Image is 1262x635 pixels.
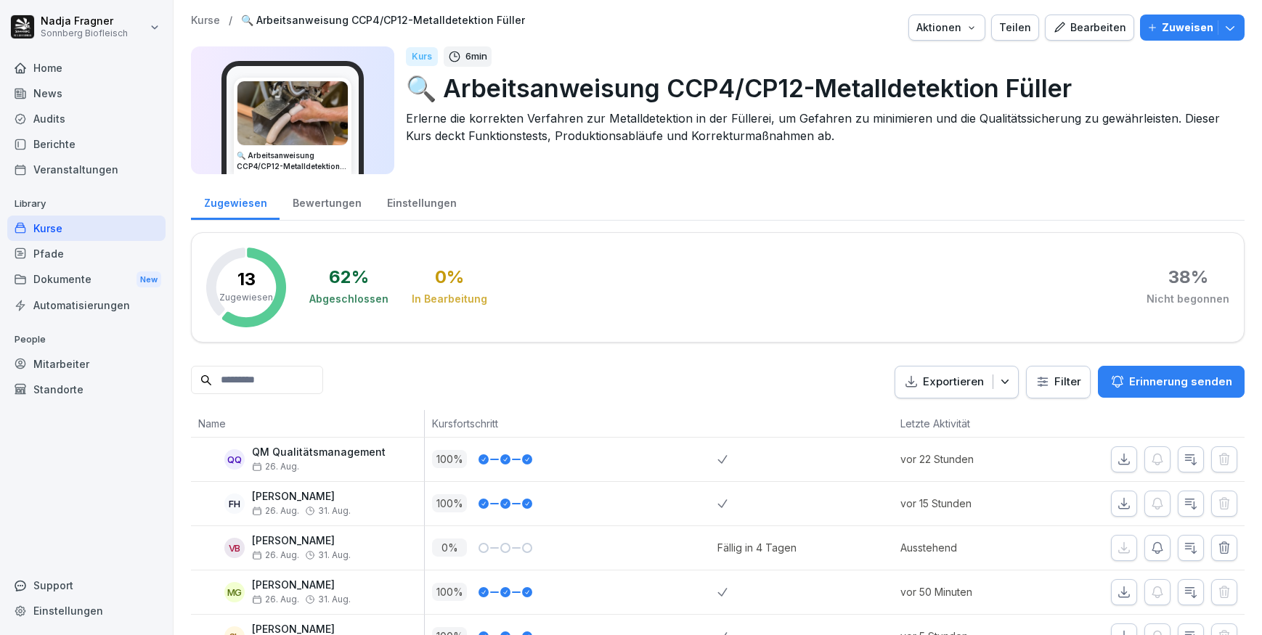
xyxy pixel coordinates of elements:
p: Name [198,416,417,431]
p: Nadja Fragner [41,15,128,28]
button: Teilen [991,15,1039,41]
div: QQ [224,449,245,470]
button: Filter [1027,366,1090,398]
div: Abgeschlossen [309,292,388,306]
p: [PERSON_NAME] [252,579,351,591]
div: 0 % [435,269,464,286]
div: In Bearbeitung [412,292,487,306]
span: 26. Aug. [252,462,299,472]
a: Home [7,55,166,81]
h3: 🔍 Arbeitsanweisung CCP4/CP12-Metalldetektion Füller [237,150,349,172]
a: Audits [7,106,166,131]
p: [PERSON_NAME] [252,491,351,503]
p: People [7,328,166,351]
a: Automatisierungen [7,292,166,318]
div: MG [224,582,245,602]
div: Aktionen [916,20,977,36]
div: Bearbeiten [1053,20,1126,36]
span: 26. Aug. [252,550,299,560]
p: 🔍 Arbeitsanweisung CCP4/CP12-Metalldetektion Füller [406,70,1233,107]
p: Zuweisen [1162,20,1213,36]
p: Ausstehend [900,540,1040,555]
span: 26. Aug. [252,594,299,605]
div: 62 % [329,269,369,286]
div: Fällig in 4 Tagen [717,540,797,555]
a: Veranstaltungen [7,157,166,182]
a: Mitarbeiter [7,351,166,377]
p: [PERSON_NAME] [252,535,351,547]
a: Einstellungen [7,598,166,623]
button: Aktionen [908,15,985,41]
p: Kursfortschritt [432,416,710,431]
div: Nicht begonnen [1147,292,1229,306]
a: Kurse [191,15,220,27]
a: Zugewiesen [191,183,280,220]
a: Bewertungen [280,183,374,220]
button: Bearbeiten [1045,15,1134,41]
p: 100 % [432,583,467,601]
div: New [137,271,161,288]
button: Zuweisen [1140,15,1245,41]
a: Standorte [7,377,166,402]
a: 🔍 Arbeitsanweisung CCP4/CP12-Metalldetektion Füller [241,15,525,27]
p: Erinnerung senden [1129,374,1232,390]
span: 31. Aug. [318,506,351,516]
div: FH [224,493,245,514]
p: vor 22 Stunden [900,451,1040,467]
button: Erinnerung senden [1098,366,1245,398]
p: QM Qualitätsmanagement [252,446,386,459]
a: Kurse [7,216,166,241]
p: Erlerne die korrekten Verfahren zur Metalldetektion in der Füllerei, um Gefahren zu minimieren un... [406,110,1233,144]
a: Berichte [7,131,166,157]
img: iq1zisslimk0ieorfeyrx6yb.png [237,81,348,145]
p: vor 15 Stunden [900,496,1040,511]
p: vor 50 Minuten [900,584,1040,599]
p: 6 min [465,49,487,64]
div: Kurs [406,47,438,66]
a: News [7,81,166,106]
span: 26. Aug. [252,506,299,516]
p: Library [7,192,166,216]
div: Filter [1035,374,1081,389]
p: 0 % [432,538,467,557]
span: 31. Aug. [318,594,351,605]
p: Exportieren [923,374,984,390]
p: 100 % [432,494,467,512]
div: Dokumente [7,266,166,293]
p: / [229,15,232,27]
div: Support [7,573,166,598]
button: Exportieren [895,366,1019,398]
div: VB [224,538,245,558]
a: Pfade [7,241,166,266]
div: 38 % [1168,269,1208,286]
span: 31. Aug. [318,550,351,560]
p: Letzte Aktivität [900,416,1033,431]
a: Einstellungen [374,183,469,220]
div: Teilen [999,20,1031,36]
a: DokumenteNew [7,266,166,293]
p: Zugewiesen [219,291,273,304]
p: Sonnberg Biofleisch [41,28,128,38]
p: 100 % [432,450,467,468]
p: 13 [237,271,256,288]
